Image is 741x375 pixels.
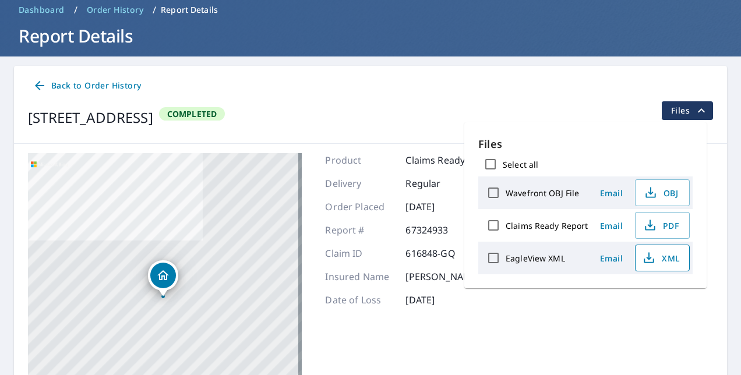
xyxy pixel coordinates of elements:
[325,176,395,190] p: Delivery
[506,253,565,264] label: EagleView XML
[593,249,630,267] button: Email
[14,1,727,19] nav: breadcrumb
[325,223,395,237] p: Report #
[635,179,690,206] button: OBJ
[325,153,395,167] p: Product
[598,220,626,231] span: Email
[153,3,156,17] li: /
[325,200,395,214] p: Order Placed
[405,270,566,284] p: [PERSON_NAME] & [PERSON_NAME]
[635,212,690,239] button: PDF
[148,260,178,296] div: Dropped pin, building 1, Residential property, 14512 SAILBOAT CIR MIDLOTHIAN, VA 23112-4372
[87,4,143,16] span: Order History
[635,245,690,271] button: XML
[325,246,395,260] p: Claim ID
[325,293,395,307] p: Date of Loss
[506,220,588,231] label: Claims Ready Report
[14,1,69,19] a: Dashboard
[405,153,475,167] p: Claims Ready
[405,223,475,237] p: 67324933
[14,24,727,48] h1: Report Details
[28,107,153,128] div: [STREET_ADDRESS]
[33,79,141,93] span: Back to Order History
[405,293,475,307] p: [DATE]
[643,218,680,232] span: PDF
[643,186,680,200] span: OBJ
[661,101,713,120] button: filesDropdownBtn-67324933
[405,246,475,260] p: 616848-GQ
[593,217,630,235] button: Email
[671,104,708,118] span: Files
[325,270,395,284] p: Insured Name
[643,251,680,265] span: XML
[28,75,146,97] a: Back to Order History
[598,253,626,264] span: Email
[598,187,626,199] span: Email
[503,159,538,170] label: Select all
[161,4,218,16] p: Report Details
[478,136,693,152] p: Files
[19,4,65,16] span: Dashboard
[405,200,475,214] p: [DATE]
[405,176,475,190] p: Regular
[82,1,148,19] a: Order History
[593,184,630,202] button: Email
[160,108,224,119] span: Completed
[506,187,579,199] label: Wavefront OBJ File
[74,3,77,17] li: /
